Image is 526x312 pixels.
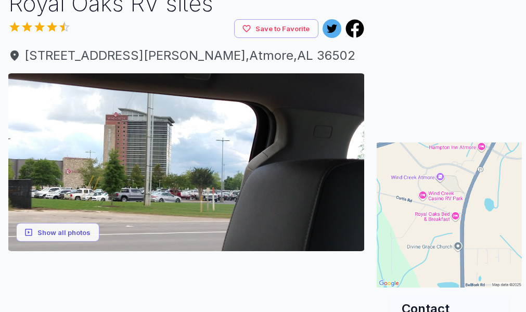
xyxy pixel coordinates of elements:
[8,46,364,65] span: [STREET_ADDRESS][PERSON_NAME] , Atmore , AL 36502
[377,142,522,288] img: Map for Royal Oaks RV sites
[16,223,99,242] button: Show all photos
[8,46,364,65] a: [STREET_ADDRESS][PERSON_NAME],Atmore,AL 36502
[234,19,318,38] button: Save to Favorite
[8,73,364,251] img: AAcXr8pJM2zmcGd_sA-6qMqx5NAYLqf9-Ejt_Zd7AxXHVgOl-rN4BZqhTXzmUunBpUMnVhDWbrLYYL_ryEUuaBzhXl9aTYv6q...
[8,251,364,303] iframe: Advertisement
